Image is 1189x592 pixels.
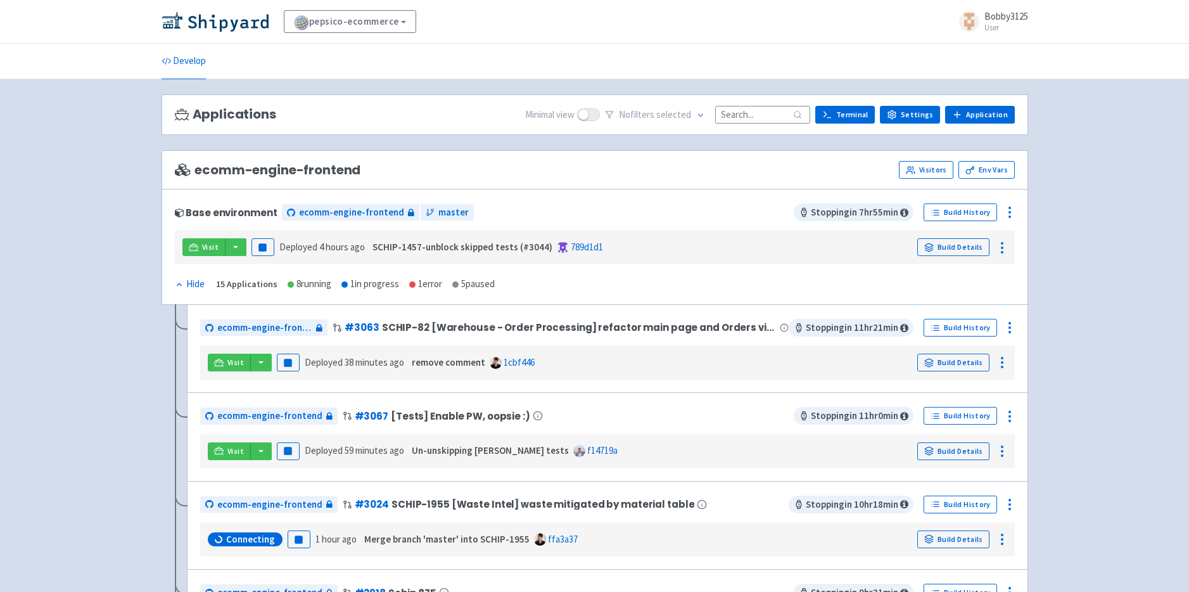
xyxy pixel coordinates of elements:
button: Pause [251,238,274,256]
button: Pause [288,531,310,548]
button: Hide [175,277,206,292]
input: Search... [715,106,810,123]
a: master [421,204,474,221]
h3: Applications [175,107,276,122]
a: ffa3a37 [548,533,578,545]
div: 5 paused [452,277,495,292]
a: ecomm-engine-frontend [282,204,419,221]
a: #3063 [345,321,379,334]
span: Deployed [305,444,404,456]
a: Bobby3125 User [951,11,1028,32]
span: [Tests] Enable PW, oopsie :) [391,411,530,421]
a: Build History [924,407,997,425]
span: ecomm-engine-frontend [217,498,322,512]
span: No filter s [619,108,691,122]
div: 15 Applications [216,277,277,292]
a: Env Vars [958,161,1014,179]
span: Minimal view [525,108,575,122]
span: ecomm-engine-frontend [217,409,322,423]
a: Build History [924,203,997,221]
span: ecomm-engine-frontend [175,163,361,177]
div: Base environment [175,207,277,218]
span: selected [656,108,691,120]
a: 789d1d1 [571,241,603,253]
span: ecomm-engine-frontend [299,205,404,220]
strong: Merge branch 'master' into SCHIP-1955 [364,533,530,545]
span: SCHIP-82 [Warehouse - Order Processing] refactor main page and Orders view - version 2 [382,322,778,333]
a: #3024 [355,498,389,511]
a: Build Details [917,442,989,460]
time: 59 minutes ago [345,444,404,456]
span: Visit [202,242,219,252]
a: ecomm-engine-frontend [200,408,338,425]
a: Visitors [899,161,953,179]
a: Visit [208,442,251,460]
time: 38 minutes ago [345,356,404,368]
div: 8 running [288,277,331,292]
a: Build Details [917,531,989,548]
time: 4 hours ago [319,241,365,253]
a: ecomm-engine-frontend [200,319,328,337]
strong: remove comment [412,356,485,368]
button: Pause [277,354,300,371]
a: Settings [880,106,940,124]
span: Deployed [305,356,404,368]
span: Visit [227,446,244,456]
span: Bobby3125 [984,10,1028,22]
span: Deployed [279,241,365,253]
strong: SCHIP-1457-unblock skipped tests (#3044) [372,241,552,253]
time: 1 hour ago [315,533,357,545]
span: Connecting [226,533,275,546]
a: Visit [208,354,251,371]
button: Pause [277,442,300,460]
small: User [984,23,1028,32]
div: Hide [175,277,205,292]
span: master [438,205,469,220]
a: Build Details [917,238,989,256]
img: Shipyard logo [162,11,269,32]
strong: Un-unskipping [PERSON_NAME] tests [412,444,569,456]
a: #3067 [355,409,388,423]
span: Stopping in 11 hr 0 min [794,407,913,425]
a: Application [945,106,1014,124]
span: Stopping in 7 hr 55 min [794,203,913,221]
a: ecomm-engine-frontend [200,496,338,513]
a: Visit [182,238,226,256]
a: Build Details [917,354,989,371]
div: 1 error [409,277,442,292]
a: Build History [924,496,997,513]
a: f14719a [587,444,618,456]
span: Stopping in 10 hr 18 min [789,496,913,513]
a: Develop [162,44,206,79]
div: 1 in progress [341,277,399,292]
span: SCHIP-1955 [Waste Intel] waste mitigated by material table [391,499,694,510]
a: Build History [924,319,997,337]
span: Visit [227,357,244,368]
span: ecomm-engine-frontend [217,321,313,335]
a: 1cbf446 [504,356,535,368]
span: Stopping in 11 hr 21 min [789,319,913,337]
a: pepsico-ecommerce [284,10,417,33]
a: Terminal [815,106,875,124]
